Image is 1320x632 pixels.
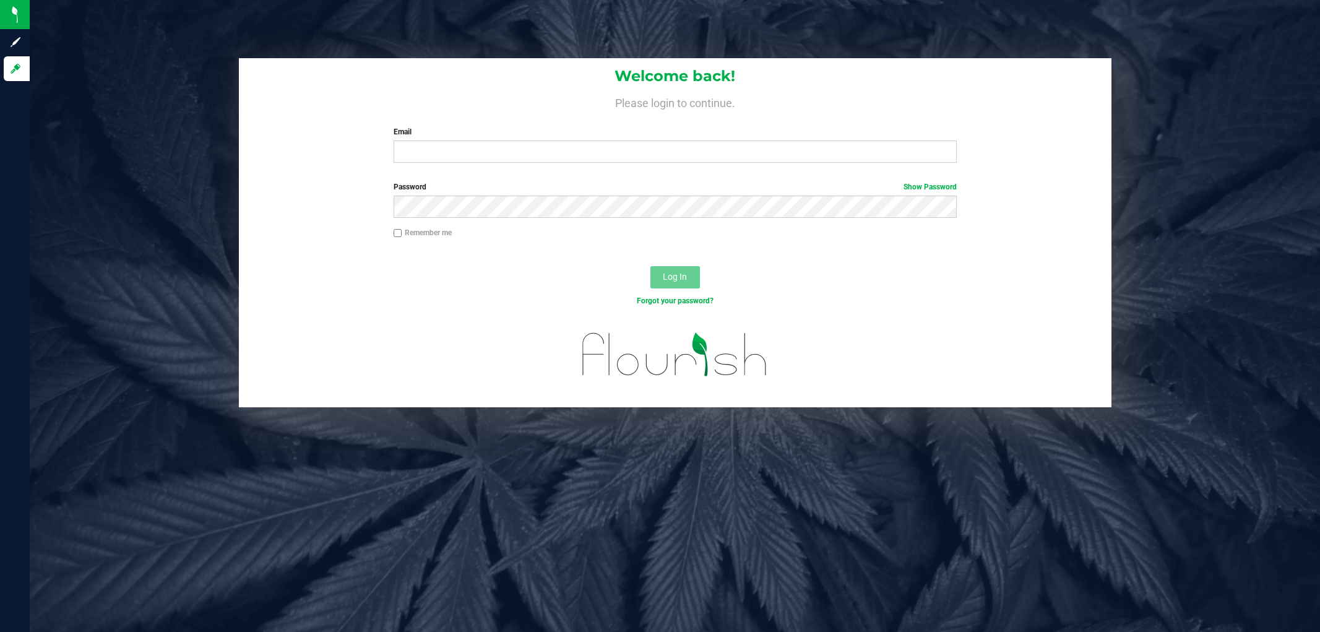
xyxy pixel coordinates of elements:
[394,229,402,238] input: Remember me
[637,297,714,305] a: Forgot your password?
[663,272,687,282] span: Log In
[394,227,452,238] label: Remember me
[9,36,22,48] inline-svg: Sign up
[9,63,22,75] inline-svg: Log in
[650,266,700,288] button: Log In
[904,183,957,191] a: Show Password
[394,183,426,191] span: Password
[239,94,1111,109] h4: Please login to continue.
[566,319,784,389] img: flourish_logo.svg
[394,126,957,137] label: Email
[239,68,1111,84] h1: Welcome back!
